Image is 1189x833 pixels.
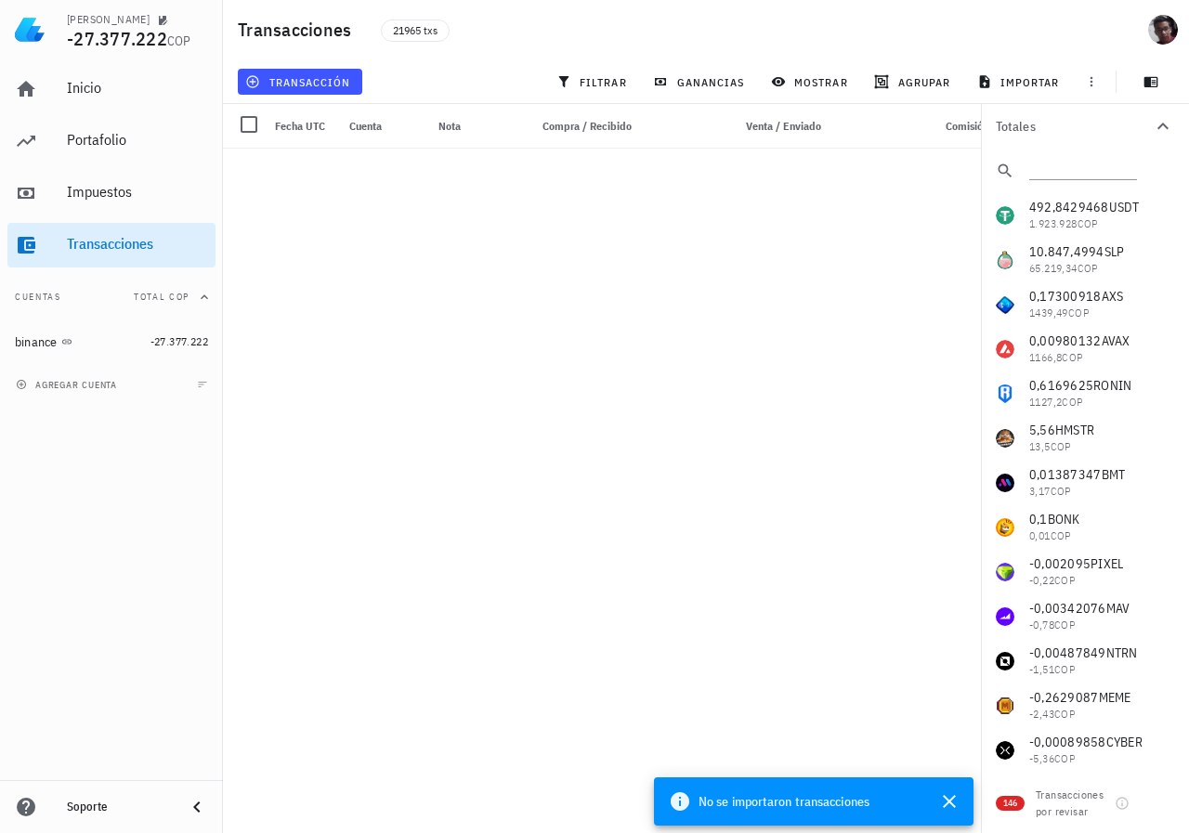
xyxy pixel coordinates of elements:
span: Fecha UTC [275,119,325,133]
a: Impuestos [7,171,216,215]
div: [PERSON_NAME] [67,12,150,27]
div: Totales [996,120,1152,133]
span: mostrar [775,74,848,89]
span: importar [981,74,1060,89]
img: LedgiFi [15,15,45,45]
div: Portafolio [67,131,208,149]
div: Compra / Recibido [520,104,639,149]
span: 146 [1003,796,1017,811]
span: Venta / Enviado [746,119,821,133]
div: Fecha UTC [268,104,342,149]
div: Nota [431,104,520,149]
span: agrupar [878,74,950,89]
button: mostrar [764,69,859,95]
a: binance -27.377.222 [7,319,216,364]
span: COP [167,33,191,49]
button: filtrar [549,69,638,95]
span: -27.377.222 [67,26,167,51]
div: Inicio [67,79,208,97]
button: Totales [981,104,1189,149]
button: agregar cuenta [11,375,125,394]
span: -27.377.222 [150,334,208,348]
div: binance [15,334,58,350]
span: agregar cuenta [20,379,117,391]
div: Cuenta [342,104,431,149]
span: ganancias [657,74,744,89]
span: No se importaron transacciones [699,791,869,812]
h1: Transacciones [238,15,359,45]
span: transacción [249,74,350,89]
div: Comisión [862,104,996,149]
button: ganancias [646,69,756,95]
span: Comisión [946,119,988,133]
span: Cuenta [349,119,382,133]
div: Venta / Enviado [710,104,829,149]
div: avatar [1148,15,1178,45]
a: Portafolio [7,119,216,163]
div: Soporte [67,800,171,814]
button: agrupar [867,69,961,95]
span: 21965 txs [393,20,438,41]
div: Transacciones por revisar [1036,787,1114,820]
a: Inicio [7,67,216,111]
span: Compra / Recibido [542,119,632,133]
div: Transacciones [67,235,208,253]
div: Impuestos [67,183,208,201]
button: CuentasTotal COP [7,275,216,319]
button: transacción [238,69,362,95]
span: Nota [438,119,461,133]
span: Total COP [134,291,189,303]
span: filtrar [560,74,627,89]
button: importar [969,69,1071,95]
a: Transacciones [7,223,216,267]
